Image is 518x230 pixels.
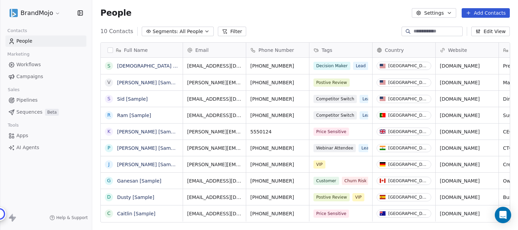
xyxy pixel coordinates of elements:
div: [GEOGRAPHIC_DATA] [388,97,428,101]
a: Ganesan [Sample] [117,178,162,184]
button: BrandMojo [8,7,62,19]
div: [GEOGRAPHIC_DATA] [388,162,428,167]
span: AI Agents [16,144,39,151]
span: Tools [5,120,22,130]
span: [PHONE_NUMBER] [250,96,305,102]
span: [EMAIL_ADDRESS][DOMAIN_NAME] [187,194,242,201]
span: Decision Maker [313,62,350,70]
a: Sid [Sample] [117,96,148,102]
span: Customer [313,177,339,185]
a: People [5,35,86,47]
span: Email [195,47,209,54]
div: P [108,144,110,152]
a: [DOMAIN_NAME] [440,113,480,118]
span: [PHONE_NUMBER] [250,145,305,152]
a: [PERSON_NAME] [Sample] [117,80,180,85]
span: [EMAIL_ADDRESS][DOMAIN_NAME] [187,210,242,217]
div: K [107,128,110,135]
div: grid [101,58,183,229]
span: [EMAIL_ADDRESS][DOMAIN_NAME] [187,96,242,102]
div: J [108,161,110,168]
span: [PERSON_NAME][EMAIL_ADDRESS][DOMAIN_NAME] [187,79,242,86]
button: Settings [412,8,456,18]
span: [PHONE_NUMBER] [250,210,305,217]
span: Contacts [4,26,30,36]
span: Churn Risk [342,177,369,185]
span: Postive Review [313,78,350,87]
span: [PERSON_NAME][EMAIL_ADDRESS][DOMAIN_NAME] [187,128,242,135]
span: Website [448,47,467,54]
span: [PHONE_NUMBER] [250,161,305,168]
span: Marketing [4,49,32,59]
div: S [108,95,111,102]
a: [DOMAIN_NAME] [440,178,480,184]
span: [PHONE_NUMBER] [250,62,305,69]
span: Full Name [124,47,148,54]
div: C [107,210,111,217]
div: Country [373,43,435,57]
a: SequencesBeta [5,106,86,118]
span: All People [180,28,203,35]
span: Apps [16,132,28,139]
a: [PERSON_NAME] [Sample] [117,145,180,151]
div: [GEOGRAPHIC_DATA] [388,195,428,200]
span: [PHONE_NUMBER] [250,194,305,201]
a: Apps [5,130,86,141]
a: [DOMAIN_NAME] [440,80,480,85]
div: Website [436,43,499,57]
span: Pipelines [16,97,38,104]
a: [DOMAIN_NAME] [440,195,480,200]
span: [PHONE_NUMBER] [250,79,305,86]
span: Country [385,47,404,54]
span: [PERSON_NAME][EMAIL_ADDRESS][DOMAIN_NAME] [187,161,242,168]
span: Sales [5,85,23,95]
span: Postive Review [313,193,350,201]
a: Dusty [Sample] [117,195,154,200]
span: Segments: [153,28,178,35]
span: Lead [360,111,375,119]
span: Phone Number [258,47,294,54]
span: Lead [360,95,375,103]
button: Edit View [471,27,510,36]
div: G [107,177,111,184]
span: [PERSON_NAME][EMAIL_ADDRESS][DOMAIN_NAME] [187,145,242,152]
span: Webinar Attendee [313,144,356,152]
span: Sequences [16,109,42,116]
span: Lead [353,62,368,70]
div: R [107,112,111,119]
span: Help & Support [56,215,88,220]
a: [DOMAIN_NAME] [440,211,480,216]
div: [GEOGRAPHIC_DATA] [388,63,428,68]
div: [GEOGRAPHIC_DATA] [388,113,428,118]
span: [EMAIL_ADDRESS][DOMAIN_NAME] [187,177,242,184]
div: S [108,62,111,70]
div: Email [183,43,246,57]
span: Competitor Switch [313,95,357,103]
div: [GEOGRAPHIC_DATA] [388,129,428,134]
span: VIP [313,160,325,169]
span: [EMAIL_ADDRESS][DOMAIN_NAME] [187,62,242,69]
a: [DOMAIN_NAME] [440,96,480,102]
button: Add Contacts [462,8,510,18]
a: [DOMAIN_NAME] [440,63,480,69]
div: [GEOGRAPHIC_DATA] [388,80,428,85]
div: Tags [309,43,372,57]
span: Competitor Switch [313,111,357,119]
span: People [100,8,131,18]
a: Workflows [5,59,86,70]
div: [GEOGRAPHIC_DATA] [388,211,428,216]
img: BM_Icon_v1.svg [10,9,18,17]
div: V [107,79,111,86]
a: Campaigns [5,71,86,82]
span: Price Sensitive [313,210,349,218]
div: [GEOGRAPHIC_DATA] [388,146,428,150]
button: Filter [218,27,246,36]
div: [GEOGRAPHIC_DATA] [388,178,428,183]
div: Phone Number [246,43,309,57]
span: Price Sensitive [313,128,349,136]
div: D [107,193,111,201]
span: 5550124 [250,128,305,135]
a: [DOMAIN_NAME] [440,145,480,151]
span: [EMAIL_ADDRESS][DOMAIN_NAME] [187,112,242,119]
div: Open Intercom Messenger [495,207,511,223]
